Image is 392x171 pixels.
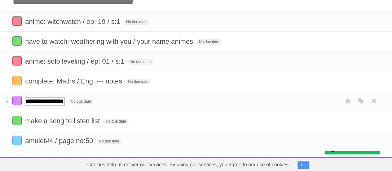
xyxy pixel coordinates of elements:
span: No due date [128,59,153,65]
span: amulet#4 / page no:50 [25,137,95,145]
span: Cookies help us deliver our services. By using our services, you agree to our use of cookies. [81,159,296,171]
label: Done [12,116,22,125]
span: make a song to listen list [25,117,101,125]
span: anime: solo leveling / ep: 01 / s:1 [25,57,126,65]
span: No due date [103,119,128,124]
span: No due date [124,19,149,25]
button: OK [297,161,310,169]
label: Done [12,16,22,26]
span: complete: Maths / Eng. --- notes [25,77,124,85]
span: No due date [126,79,151,84]
span: Buy me a coffee [338,143,377,154]
span: anime: witchwatch / ep: 19 / s:1 [25,18,122,25]
span: No due date [96,138,121,144]
span: No due date [196,39,222,45]
label: Done [12,76,22,85]
label: Done [12,36,22,46]
label: Done [12,136,22,145]
span: No due date [68,99,93,104]
span: have to watch: weathering with you / your name animes [25,38,195,45]
label: Done [12,56,22,65]
label: Done [12,96,22,105]
label: Star task [342,96,354,106]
